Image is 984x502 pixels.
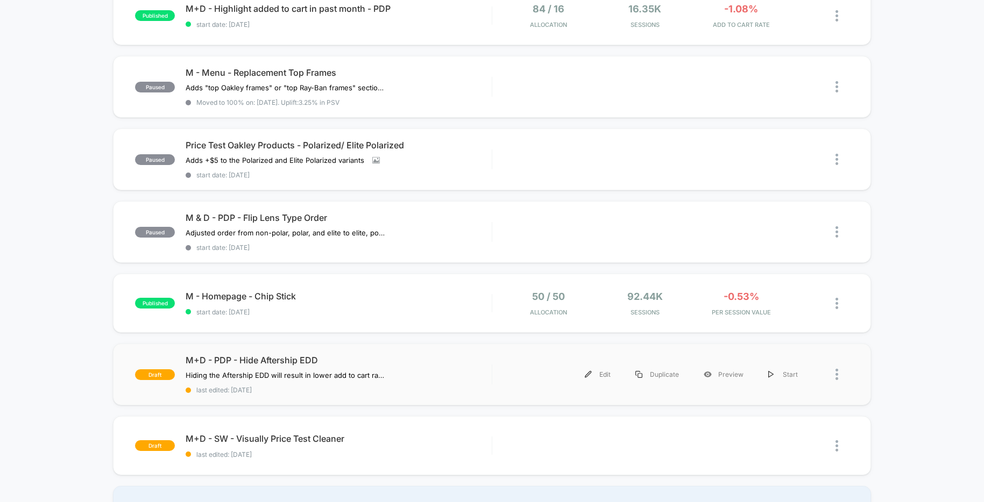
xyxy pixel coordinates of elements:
[186,371,385,379] span: Hiding the Aftership EDD will result in lower add to cart rate and conversion rate
[186,291,491,302] span: M - Homepage - Chip Stick
[628,3,661,15] span: 16.35k
[186,386,491,394] span: last edited: [DATE]
[623,362,691,386] div: Duplicate
[186,433,491,444] span: M+D - SW - Visually Price Test Cleaner
[836,298,838,309] img: close
[836,10,838,21] img: close
[530,309,567,316] span: Allocation
[135,82,175,92] span: paused
[627,291,663,302] span: 92.44k
[186,243,491,252] span: start date: [DATE]
[635,371,642,378] img: menu
[530,21,567,28] span: Allocation
[572,362,623,386] div: Edit
[836,440,838,451] img: close
[186,83,385,92] span: Adds "top Oakley frames" or "top Ray-Ban frames" section to replacement lenses for Oakley and Ray...
[599,309,690,316] span: Sessions
[186,20,491,28] span: start date: [DATE]
[135,10,175,21] span: published
[186,450,491,458] span: last edited: [DATE]
[585,371,592,378] img: menu
[186,308,491,316] span: start date: [DATE]
[186,171,491,179] span: start date: [DATE]
[724,3,758,15] span: -1.08%
[135,440,175,451] span: draft
[186,3,491,14] span: M+D - Highlight added to cart in past month - PDP
[599,21,690,28] span: Sessions
[186,228,385,237] span: Adjusted order from non-polar, polar, and elite to elite, polar, and non-polar in variant
[135,369,175,380] span: draft
[186,67,491,78] span: M - Menu - Replacement Top Frames
[532,291,565,302] span: 50 / 50
[836,226,838,238] img: close
[836,154,838,165] img: close
[696,21,787,28] span: ADD TO CART RATE
[836,81,838,92] img: close
[135,154,175,165] span: paused
[186,355,491,365] span: M+D - PDP - Hide Aftership EDD
[836,369,838,380] img: close
[186,156,364,164] span: Adds +$5 to the Polarized and Elite Polarized variants
[691,362,756,386] div: Preview
[135,298,175,309] span: published
[533,3,564,15] span: 84 / 16
[186,140,491,150] span: Price Test Oakley Products - Polarized/ Elite Polarized
[186,212,491,223] span: M & D - PDP - Flip Lens Type Order
[724,291,759,302] span: -0.53%
[696,309,787,316] span: PER SESSION VALUE
[135,227,175,238] span: paused
[768,371,774,378] img: menu
[196,98,339,106] span: Moved to 100% on: [DATE] . Uplift: 3.25% in PSV
[756,362,810,386] div: Start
